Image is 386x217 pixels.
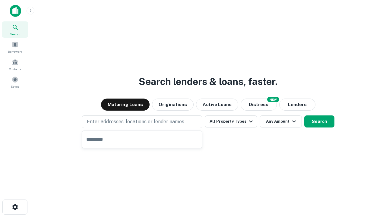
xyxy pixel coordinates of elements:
button: Lenders [279,99,315,111]
a: Contacts [2,56,28,73]
p: Enter addresses, locations or lender names [87,118,184,125]
button: Enter addresses, locations or lender names [82,115,202,128]
button: Maturing Loans [101,99,150,111]
a: Saved [2,74,28,90]
a: Search [2,21,28,38]
img: capitalize-icon.png [10,5,21,17]
button: Originations [152,99,194,111]
button: All Property Types [205,115,257,127]
iframe: Chat Widget [356,169,386,198]
a: Borrowers [2,39,28,55]
button: Any Amount [260,115,302,127]
span: Search [10,32,21,36]
button: Search distressed loans with lien and other non-mortgage details. [241,99,277,111]
div: NEW [267,97,279,102]
h3: Search lenders & loans, faster. [139,74,277,89]
span: Contacts [9,67,21,71]
span: Saved [11,84,20,89]
button: Active Loans [196,99,238,111]
button: Search [304,115,334,127]
span: Borrowers [8,49,22,54]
